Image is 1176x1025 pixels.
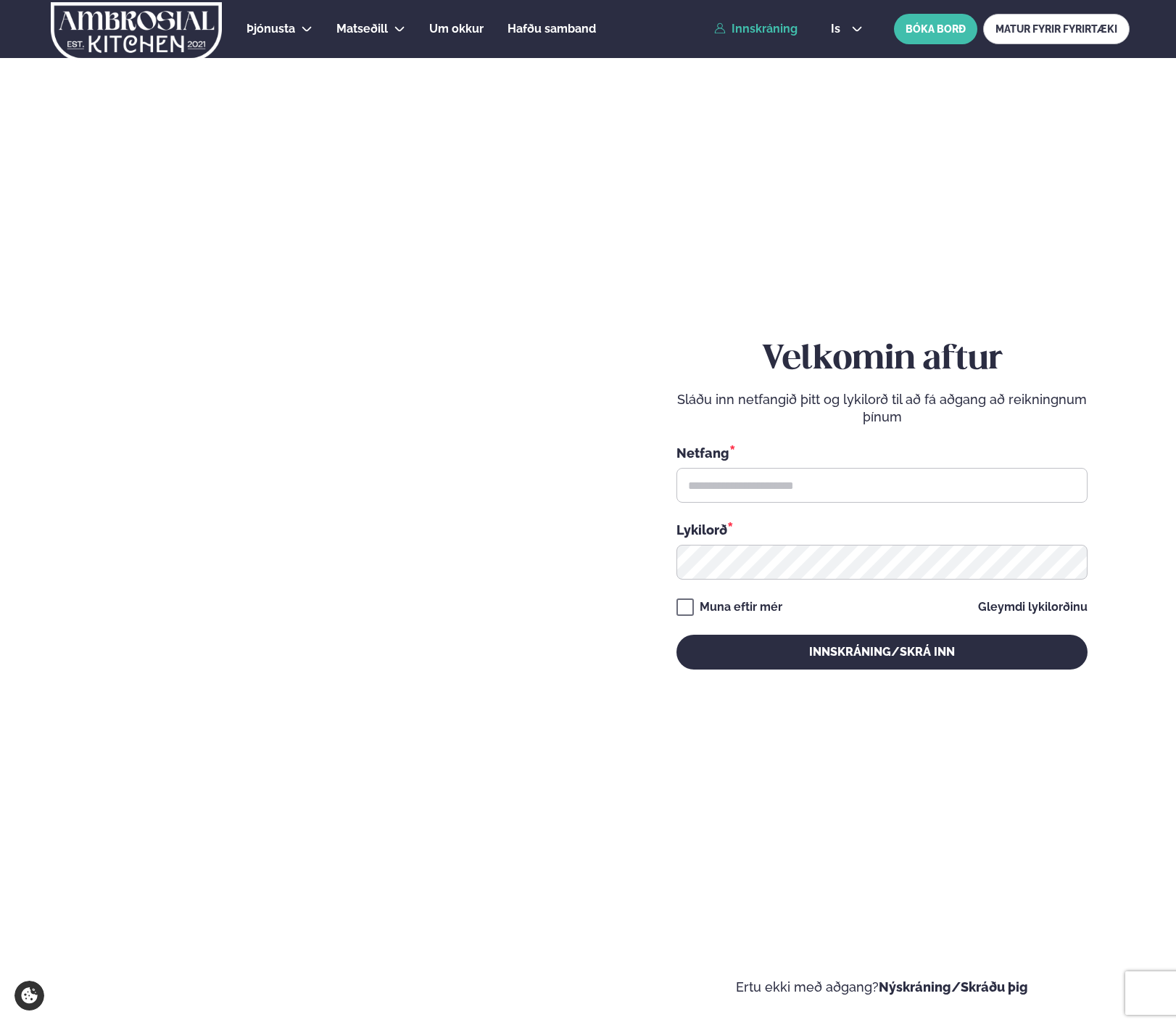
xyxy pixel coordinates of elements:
p: Sláðu inn netfangið þitt og lykilorð til að fá aðgang að reikningnum þínum [676,391,1088,426]
p: Ertu ekki með aðgang? [632,979,1132,996]
span: Matseðill [336,22,388,36]
span: Þjónusta [247,22,295,36]
a: Nýskráning/Skráðu þig [879,979,1028,995]
p: Ef eitthvað sameinar fólk, þá er [PERSON_NAME] matarferðalag. [44,903,344,938]
a: Gleymdi lykilorðinu [978,601,1088,613]
span: is [831,23,845,35]
h2: Velkomin aftur [676,339,1088,380]
a: Þjónusta [247,20,295,38]
a: Innskráning [714,22,798,36]
button: BÓKA BORÐ [894,14,977,44]
a: Hafðu samband [508,20,596,38]
a: Matseðill [336,20,388,38]
button: Innskráning/Skrá inn [676,635,1088,670]
span: Hafðu samband [508,22,596,36]
button: is [819,23,874,35]
div: Lykilorð [676,520,1088,539]
span: Um okkur [429,22,484,36]
a: Um okkur [429,20,484,38]
a: Cookie settings [15,981,44,1010]
div: Netfang [676,443,1088,462]
img: logo [50,2,223,62]
h2: Velkomin á Ambrosial kitchen! [44,764,344,886]
a: MATUR FYRIR FYRIRTÆKI [983,14,1130,44]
